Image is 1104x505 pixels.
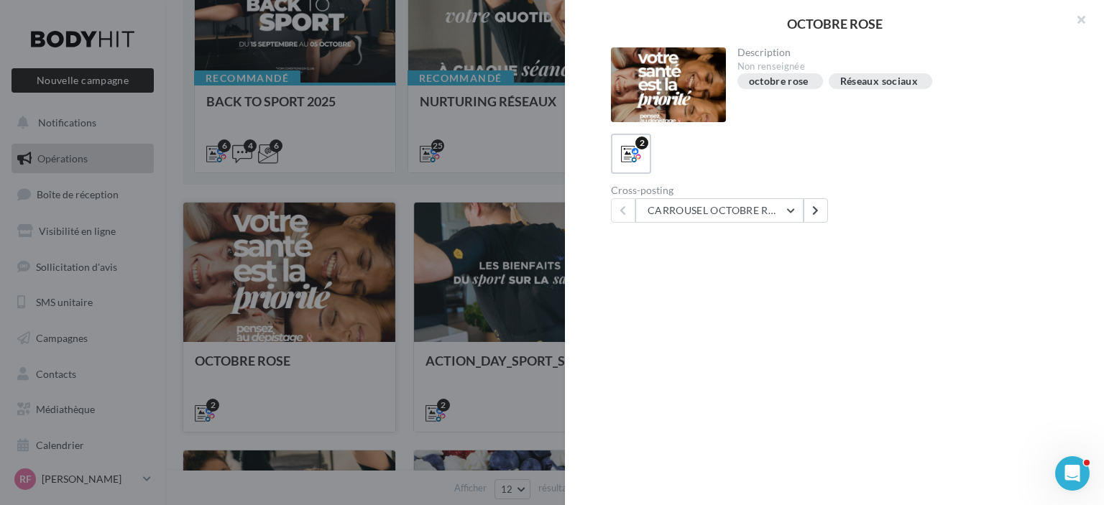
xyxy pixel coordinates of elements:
button: CARROUSEL OCTOBRE ROSE [635,198,804,223]
div: octobre rose [749,76,809,87]
div: Non renseignée [737,60,1059,73]
div: Réseaux sociaux [840,76,918,87]
div: OCTOBRE ROSE [588,17,1081,30]
div: Cross-posting [611,185,834,195]
iframe: Intercom live chat [1055,456,1090,491]
div: Description [737,47,1059,57]
div: 2 [635,136,648,149]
